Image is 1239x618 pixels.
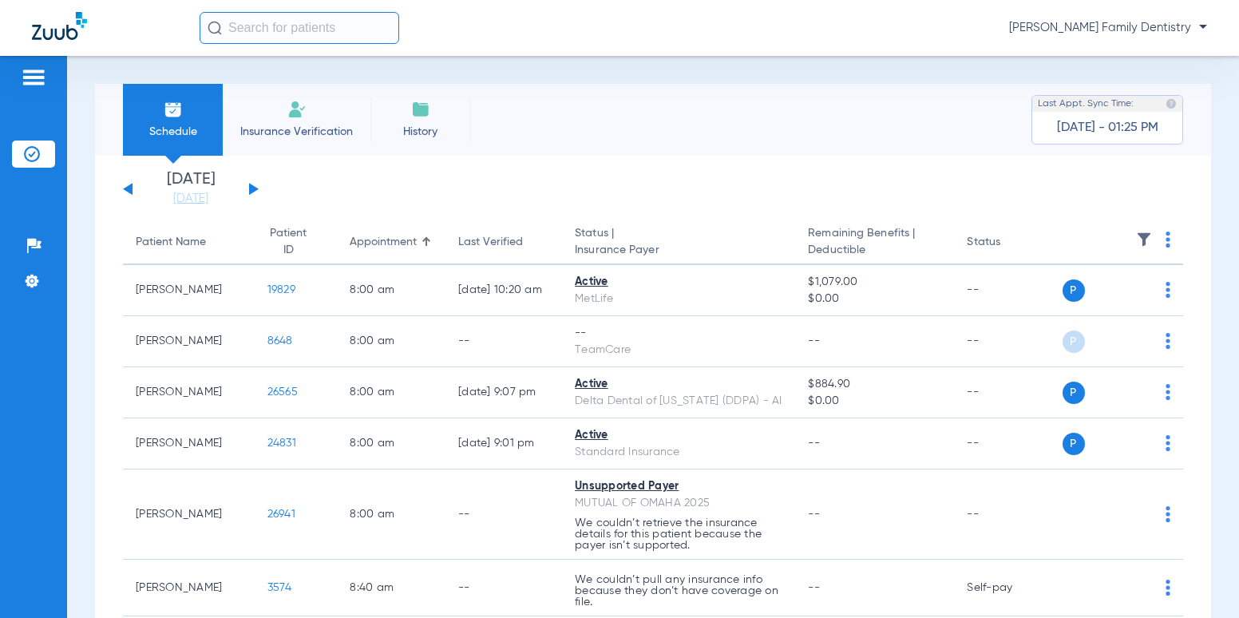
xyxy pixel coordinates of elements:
[1057,120,1158,136] span: [DATE] - 01:25 PM
[123,265,255,316] td: [PERSON_NAME]
[575,325,782,342] div: --
[337,469,445,560] td: 8:00 AM
[1166,506,1170,522] img: group-dot-blue.svg
[1166,435,1170,451] img: group-dot-blue.svg
[575,342,782,359] div: TeamCare
[575,376,782,393] div: Active
[123,418,255,469] td: [PERSON_NAME]
[411,100,430,119] img: History
[954,560,1062,616] td: Self-pay
[337,560,445,616] td: 8:40 AM
[350,234,433,251] div: Appointment
[32,12,87,40] img: Zuub Logo
[287,100,307,119] img: Manual Insurance Verification
[337,316,445,367] td: 8:00 AM
[337,367,445,418] td: 8:00 AM
[445,367,562,418] td: [DATE] 9:07 PM
[123,367,255,418] td: [PERSON_NAME]
[164,100,183,119] img: Schedule
[458,234,523,251] div: Last Verified
[1038,96,1134,112] span: Last Appt. Sync Time:
[458,234,549,251] div: Last Verified
[808,274,941,291] span: $1,079.00
[795,220,954,265] th: Remaining Benefits |
[1063,331,1085,353] span: P
[267,335,293,347] span: 8648
[954,418,1062,469] td: --
[808,393,941,410] span: $0.00
[954,469,1062,560] td: --
[575,495,782,512] div: MUTUAL OF OMAHA 2025
[1136,232,1152,248] img: filter.svg
[123,316,255,367] td: [PERSON_NAME]
[267,386,298,398] span: 26565
[808,438,820,449] span: --
[575,517,782,551] p: We couldn’t retrieve the insurance details for this patient because the payer isn’t supported.
[337,265,445,316] td: 8:00 AM
[808,335,820,347] span: --
[575,427,782,444] div: Active
[808,242,941,259] span: Deductible
[267,438,296,449] span: 24831
[21,68,46,87] img: hamburger-icon
[1063,382,1085,404] span: P
[575,574,782,608] p: We couldn’t pull any insurance info because they don’t have coverage on file.
[445,265,562,316] td: [DATE] 10:20 AM
[445,469,562,560] td: --
[123,469,255,560] td: [PERSON_NAME]
[267,225,311,259] div: Patient ID
[575,242,782,259] span: Insurance Payer
[136,234,206,251] div: Patient Name
[235,124,358,140] span: Insurance Verification
[575,393,782,410] div: Delta Dental of [US_STATE] (DDPA) - AI
[267,225,325,259] div: Patient ID
[1063,433,1085,455] span: P
[575,444,782,461] div: Standard Insurance
[1166,282,1170,298] img: group-dot-blue.svg
[562,220,795,265] th: Status |
[143,172,239,207] li: [DATE]
[123,560,255,616] td: [PERSON_NAME]
[267,582,292,593] span: 3574
[575,274,782,291] div: Active
[445,316,562,367] td: --
[200,12,399,44] input: Search for patients
[208,21,222,35] img: Search Icon
[1063,279,1085,302] span: P
[445,560,562,616] td: --
[136,234,242,251] div: Patient Name
[445,418,562,469] td: [DATE] 9:01 PM
[575,291,782,307] div: MetLife
[808,376,941,393] span: $884.90
[267,284,295,295] span: 19829
[143,191,239,207] a: [DATE]
[267,509,295,520] span: 26941
[808,582,820,593] span: --
[1166,580,1170,596] img: group-dot-blue.svg
[135,124,211,140] span: Schedule
[1166,384,1170,400] img: group-dot-blue.svg
[575,478,782,495] div: Unsupported Payer
[954,265,1062,316] td: --
[337,418,445,469] td: 8:00 AM
[808,509,820,520] span: --
[1166,232,1170,248] img: group-dot-blue.svg
[954,220,1062,265] th: Status
[1166,98,1177,109] img: last sync help info
[1009,20,1207,36] span: [PERSON_NAME] Family Dentistry
[350,234,417,251] div: Appointment
[954,367,1062,418] td: --
[808,291,941,307] span: $0.00
[382,124,458,140] span: History
[954,316,1062,367] td: --
[1166,333,1170,349] img: group-dot-blue.svg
